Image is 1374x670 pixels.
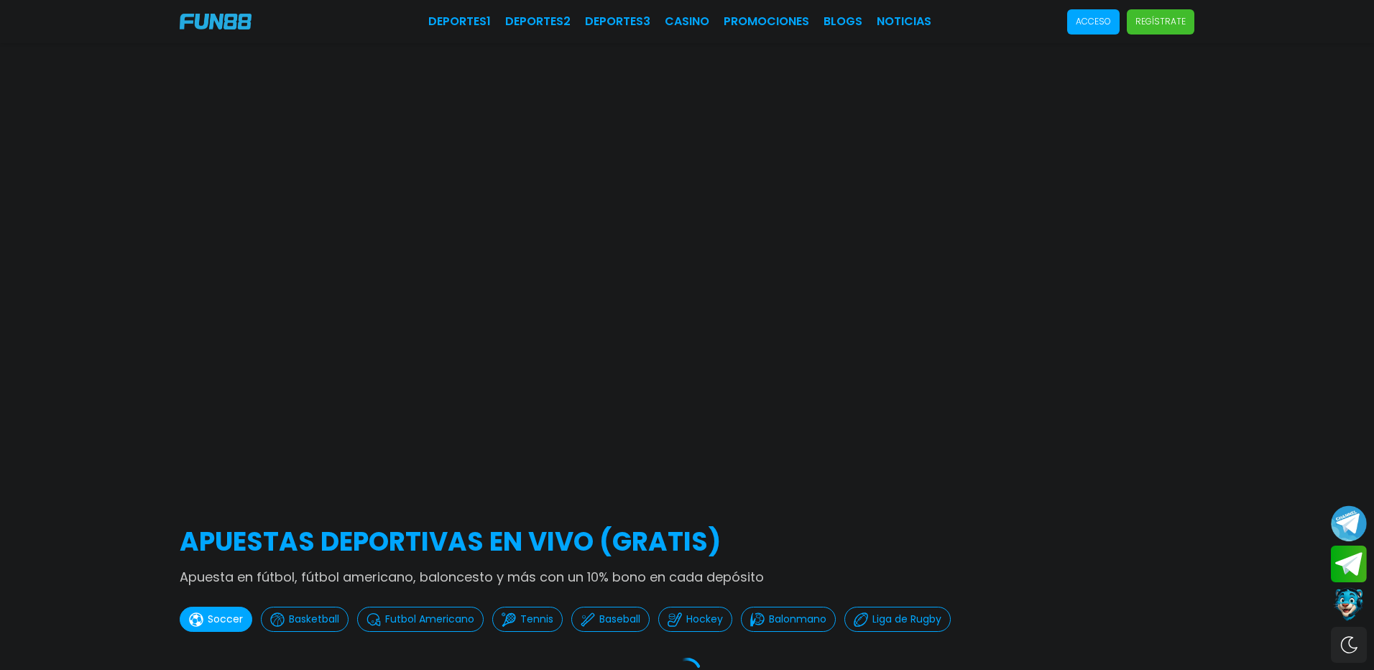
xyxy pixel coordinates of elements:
button: Futbol Americano [357,607,484,632]
a: Deportes1 [428,13,491,30]
button: Soccer [180,607,252,632]
button: Balonmano [741,607,836,632]
button: Basketball [261,607,349,632]
p: Basketball [289,612,339,627]
button: Tennis [492,607,563,632]
p: Liga de Rugby [872,612,941,627]
div: Switch theme [1331,627,1367,663]
img: Company Logo [180,14,252,29]
a: Deportes3 [585,13,650,30]
h2: APUESTAS DEPORTIVAS EN VIVO (gratis) [180,523,1194,561]
button: Baseball [571,607,650,632]
a: CASINO [665,13,709,30]
button: Contact customer service [1331,586,1367,623]
p: Tennis [520,612,553,627]
button: Liga de Rugby [844,607,951,632]
p: Apuesta en fútbol, fútbol americano, baloncesto y más con un 10% bono en cada depósito [180,567,1194,587]
p: Baseball [599,612,640,627]
a: BLOGS [824,13,862,30]
p: Hockey [686,612,723,627]
a: Promociones [724,13,809,30]
button: Join telegram [1331,546,1367,583]
p: Acceso [1076,15,1111,28]
button: Join telegram channel [1331,505,1367,542]
a: NOTICIAS [877,13,931,30]
a: Deportes2 [505,13,571,30]
p: Regístrate [1135,15,1186,28]
p: Soccer [208,612,243,627]
p: Balonmano [769,612,826,627]
button: Hockey [658,607,732,632]
p: Futbol Americano [385,612,474,627]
